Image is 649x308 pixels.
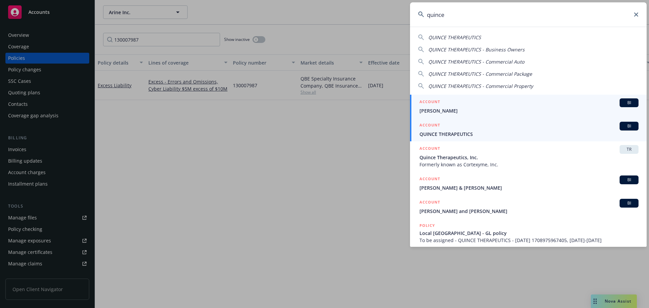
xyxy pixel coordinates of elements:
[410,172,647,195] a: ACCOUNTBI[PERSON_NAME] & [PERSON_NAME]
[622,177,636,183] span: BI
[419,175,440,184] h5: ACCOUNT
[419,131,639,138] span: QUINCE THERAPEUTICS
[622,200,636,206] span: BI
[419,98,440,106] h5: ACCOUNT
[419,222,435,229] h5: POLICY
[419,154,639,161] span: Quince Therapeutics, Inc.
[419,184,639,191] span: [PERSON_NAME] & [PERSON_NAME]
[622,146,636,152] span: TR
[410,2,647,27] input: Search...
[428,83,533,89] span: QUINCE THERAPEUTICS - Commercial Property
[410,95,647,118] a: ACCOUNTBI[PERSON_NAME]
[419,161,639,168] span: Formerly known as Cortexyme, Inc.
[410,218,647,247] a: POLICYLocal [GEOGRAPHIC_DATA] - GL policyTo be assigned - QUINCE THERAPEUTICS - [DATE] 1708975967...
[622,123,636,129] span: BI
[428,71,532,77] span: QUINCE THERAPEUTICS - Commercial Package
[428,34,481,41] span: QUINCE THERAPEUTICS
[419,145,440,153] h5: ACCOUNT
[419,199,440,207] h5: ACCOUNT
[419,237,639,244] span: To be assigned - QUINCE THERAPEUTICS - [DATE] 1708975967405, [DATE]-[DATE]
[419,107,639,114] span: [PERSON_NAME]
[419,230,639,237] span: Local [GEOGRAPHIC_DATA] - GL policy
[428,58,524,65] span: QUINCE THERAPEUTICS - Commercial Auto
[419,208,639,215] span: [PERSON_NAME] and [PERSON_NAME]
[622,100,636,106] span: BI
[410,118,647,141] a: ACCOUNTBIQUINCE THERAPEUTICS
[410,141,647,172] a: ACCOUNTTRQuince Therapeutics, Inc.Formerly known as Cortexyme, Inc.
[410,195,647,218] a: ACCOUNTBI[PERSON_NAME] and [PERSON_NAME]
[419,122,440,130] h5: ACCOUNT
[428,46,525,53] span: QUINCE THERAPEUTICS - Business Owners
